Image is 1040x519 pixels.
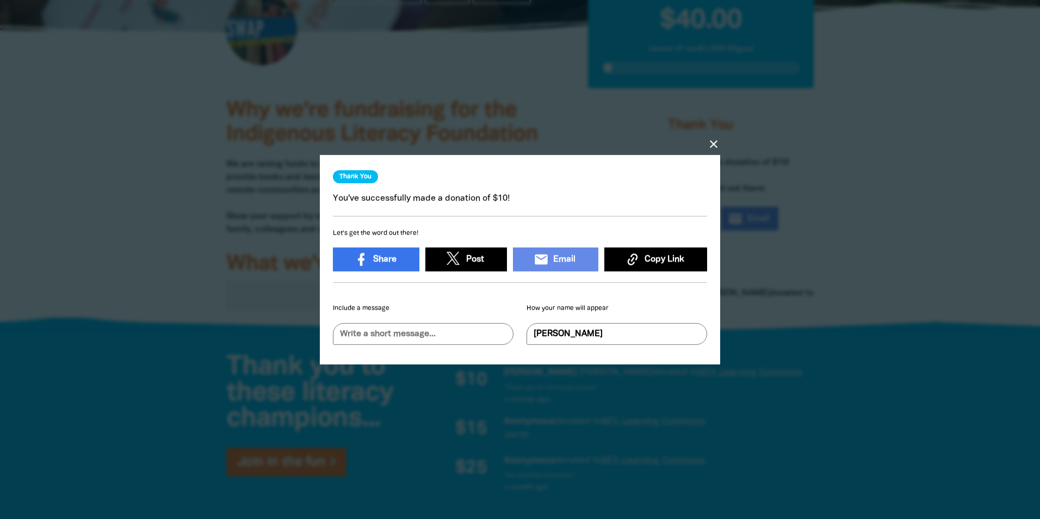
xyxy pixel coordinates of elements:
[333,227,707,239] h6: Let's get the word out there!
[466,253,484,266] span: Post
[707,137,720,150] button: close
[333,248,419,271] a: Share
[645,253,684,266] span: Copy Link
[513,248,598,271] a: emailEmail
[527,302,707,314] h6: How your name will appear
[373,253,397,266] span: Share
[333,302,513,314] h6: Include a message
[333,170,378,183] h3: Thank You
[553,253,575,266] span: Email
[604,248,707,271] button: Copy Link
[333,323,513,344] input: Write a short message...
[333,191,707,205] p: You've successfully made a donation of $10!
[534,252,549,267] i: email
[425,248,507,271] a: Post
